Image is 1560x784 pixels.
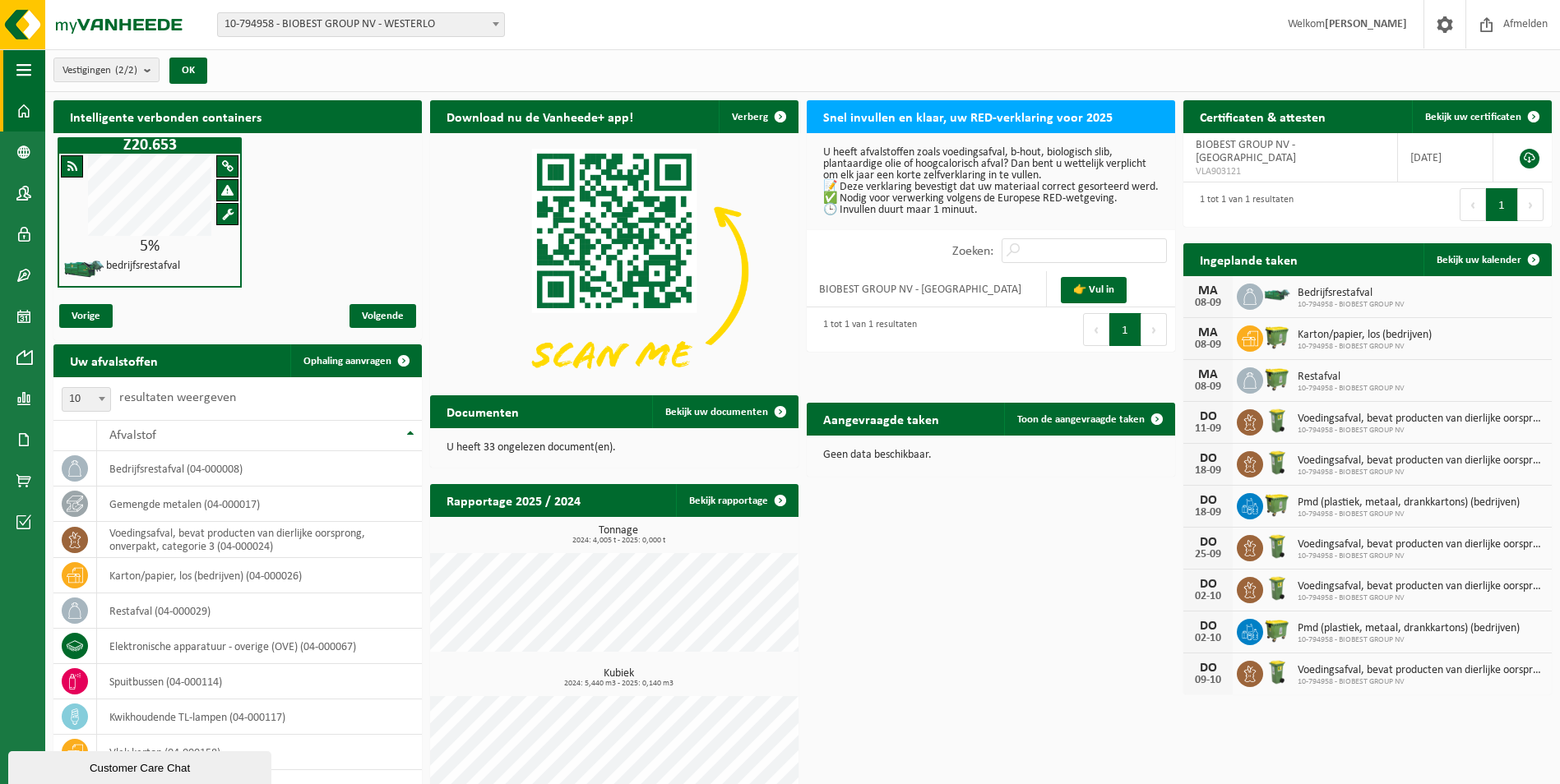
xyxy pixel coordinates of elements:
span: 2024: 4,005 t - 2025: 0,000 t [438,537,799,545]
span: Voedingsafval, bevat producten van dierlijke oorsprong, onverpakt, categorie 3 [1298,538,1544,551]
h2: Ingeplande taken [1183,243,1314,275]
span: 2024: 5,440 m3 - 2025: 0,140 m3 [438,680,799,688]
td: spuitbussen (04-000114) [97,664,422,699]
div: 5% [59,238,240,255]
img: WB-1100-HPE-GN-50 [1263,323,1291,351]
h2: Snel invullen en klaar, uw RED-verklaring voor 2025 [807,100,1129,132]
a: 👉 Vul in [1061,277,1127,303]
button: Next [1141,313,1167,346]
span: Vorige [59,304,113,328]
label: Zoeken: [952,245,993,258]
a: Toon de aangevraagde taken [1004,403,1173,436]
span: Vestigingen [62,58,137,83]
div: 09-10 [1192,675,1224,686]
div: 08-09 [1192,297,1224,309]
h3: Tonnage [438,525,799,545]
span: 10 [62,388,110,411]
span: 10-794958 - BIOBEST GROUP NV [1298,426,1544,436]
button: Next [1518,188,1544,221]
span: Verberg [732,112,768,122]
h2: Aangevraagde taken [807,403,956,435]
h2: Rapportage 2025 / 2024 [430,484,597,516]
span: 10-794958 - BIOBEST GROUP NV - WESTERLO [218,13,504,36]
span: Voedingsafval, bevat producten van dierlijke oorsprong, onverpakt, categorie 3 [1298,454,1544,468]
a: Bekijk uw documenten [652,395,797,428]
span: 10-794958 - BIOBEST GROUP NV [1298,635,1520,645]
div: DO [1192,494,1224,507]
td: kwikhoudende TL-lampen (04-000117) [97,699,422,735]
span: 10-794958 - BIOBEST GROUP NV [1298,342,1432,352]
iframe: chat widget [8,748,275,784]
span: Afvalstof [109,429,156,442]
span: Ophaling aanvragen [303,356,391,367]
p: Geen data beschikbaar. [823,450,1159,461]
div: 1 tot 1 van 1 resultaten [1192,187,1294,223]
span: Bekijk uw certificaten [1425,112,1521,122]
div: MA [1192,326,1224,339]
img: WB-0140-HPE-GN-50 [1263,449,1291,477]
div: 08-09 [1192,339,1224,351]
div: DO [1192,452,1224,465]
img: Download de VHEPlus App [430,133,799,409]
div: 25-09 [1192,549,1224,560]
span: 10-794958 - BIOBEST GROUP NV [1298,384,1405,394]
span: 10-794958 - BIOBEST GROUP NV [1298,593,1544,603]
div: 1 tot 1 van 1 resultaten [815,311,917,348]
img: WB-1100-HPE-GN-50 [1263,491,1291,519]
div: MA [1192,284,1224,297]
h4: bedrijfsrestafval [106,261,180,272]
button: Previous [1083,313,1109,346]
span: Bekijk uw documenten [665,407,768,417]
img: WB-0140-HPE-GN-50 [1263,407,1291,435]
button: 1 [1486,188,1518,221]
img: WB-1100-HPE-GN-50 [1263,365,1291,393]
h2: Intelligente verbonden containers [53,100,422,132]
span: 10-794958 - BIOBEST GROUP NV [1298,510,1520,519]
div: 18-09 [1192,507,1224,519]
a: Bekijk uw kalender [1423,243,1550,276]
span: 10-794958 - BIOBEST GROUP NV [1298,300,1405,310]
button: Previous [1460,188,1486,221]
h2: Uw afvalstoffen [53,344,174,376]
p: U heeft afvalstoffen zoals voedingsafval, b-hout, biologisch slib, plantaardige olie of hoogcalor... [823,147,1159,216]
button: 1 [1109,313,1141,346]
div: 11-09 [1192,423,1224,435]
td: elektronische apparatuur - overige (OVE) (04-000067) [97,629,422,664]
span: Karton/papier, los (bedrijven) [1298,329,1432,342]
img: WB-0140-HPE-GN-50 [1263,574,1291,602]
div: 08-09 [1192,381,1224,393]
div: MA [1192,368,1224,381]
div: DO [1192,578,1224,591]
td: [DATE] [1398,133,1493,182]
h1: Z20.653 [62,137,238,154]
span: Bekijk uw kalender [1437,255,1521,265]
span: Pmd (plastiek, metaal, drankkartons) (bedrijven) [1298,622,1520,635]
span: 10-794958 - BIOBEST GROUP NV [1298,551,1544,561]
td: vlak karton (04-000158) [97,735,422,770]
div: DO [1192,410,1224,423]
h2: Certificaten & attesten [1183,100,1342,132]
a: Bekijk uw certificaten [1412,100,1550,133]
span: Toon de aangevraagde taken [1017,414,1145,425]
h2: Download nu de Vanheede+ app! [430,100,650,132]
img: WB-1100-HPE-GN-50 [1263,616,1291,644]
span: Volgende [349,304,416,328]
div: 02-10 [1192,633,1224,644]
h3: Kubiek [438,668,799,688]
span: 10-794958 - BIOBEST GROUP NV - WESTERLO [217,12,505,37]
td: karton/papier, los (bedrijven) (04-000026) [97,558,422,593]
div: DO [1192,620,1224,633]
td: bedrijfsrestafval (04-000008) [97,451,422,487]
td: voedingsafval, bevat producten van dierlijke oorsprong, onverpakt, categorie 3 (04-000024) [97,522,422,558]
div: DO [1192,662,1224,675]
a: Bekijk rapportage [676,484,797,517]
span: 10-794958 - BIOBEST GROUP NV [1298,468,1544,477]
img: WB-0140-HPE-GN-50 [1263,533,1291,560]
span: Restafval [1298,371,1405,384]
span: BIOBEST GROUP NV - [GEOGRAPHIC_DATA] [1196,139,1296,164]
span: VLA903121 [1196,165,1385,178]
count: (2/2) [115,65,137,76]
span: 10 [62,387,111,412]
span: Bedrijfsrestafval [1298,287,1405,300]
